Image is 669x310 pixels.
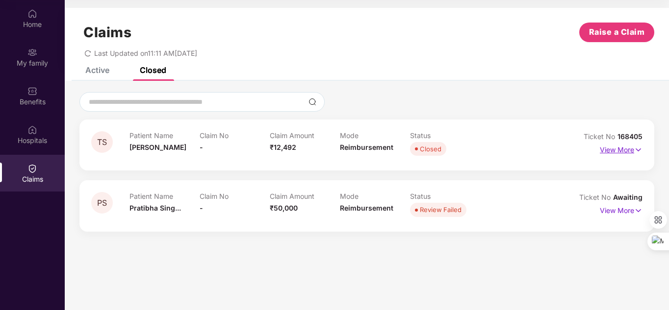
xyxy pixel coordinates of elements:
p: Claim No [200,131,270,140]
img: svg+xml;base64,PHN2ZyB4bWxucz0iaHR0cDovL3d3dy53My5vcmcvMjAwMC9zdmciIHdpZHRoPSIxNyIgaGVpZ2h0PSIxNy... [634,144,643,155]
span: Pratibha Sing... [129,204,181,212]
img: svg+xml;base64,PHN2ZyBpZD0iSG9zcGl0YWxzIiB4bWxucz0iaHR0cDovL3d3dy53My5vcmcvMjAwMC9zdmciIHdpZHRoPS... [27,125,37,135]
p: Status [410,192,480,200]
div: Closed [140,65,166,75]
p: Claim Amount [270,192,340,200]
p: Mode [340,192,410,200]
span: TS [97,138,107,146]
p: Claim Amount [270,131,340,140]
h1: Claims [83,24,131,41]
div: Active [85,65,109,75]
div: Closed [420,144,441,154]
span: - [200,143,203,151]
span: - [200,204,203,212]
span: Reimbursement [340,143,393,151]
span: Raise a Claim [589,26,645,38]
span: Last Updated on 11:11 AM[DATE] [94,49,197,57]
span: redo [84,49,91,57]
p: View More [600,203,643,216]
span: ₹50,000 [270,204,298,212]
p: Claim No [200,192,270,200]
p: Status [410,131,480,140]
span: ₹12,492 [270,143,296,151]
img: svg+xml;base64,PHN2ZyBpZD0iU2VhcmNoLTMyeDMyIiB4bWxucz0iaHR0cDovL3d3dy53My5vcmcvMjAwMC9zdmciIHdpZH... [309,98,316,106]
img: svg+xml;base64,PHN2ZyBpZD0iQ2xhaW0iIHhtbG5zPSJodHRwOi8vd3d3LnczLm9yZy8yMDAwL3N2ZyIgd2lkdGg9IjIwIi... [27,164,37,173]
span: Ticket No [584,132,618,141]
p: Mode [340,131,410,140]
p: Patient Name [129,131,200,140]
p: View More [600,142,643,155]
span: PS [97,199,107,207]
span: 168405 [618,132,643,141]
p: Patient Name [129,192,200,200]
span: Reimbursement [340,204,393,212]
img: svg+xml;base64,PHN2ZyB3aWR0aD0iMjAiIGhlaWdodD0iMjAiIHZpZXdCb3g9IjAgMCAyMCAyMCIgZmlsbD0ibm9uZSIgeG... [27,48,37,57]
span: Ticket No [579,193,613,201]
div: Review Failed [420,205,462,215]
img: svg+xml;base64,PHN2ZyBpZD0iSG9tZSIgeG1sbnM9Imh0dHA6Ly93d3cudzMub3JnLzIwMDAvc3ZnIiB3aWR0aD0iMjAiIG... [27,9,37,19]
img: svg+xml;base64,PHN2ZyBpZD0iQmVuZWZpdHMiIHhtbG5zPSJodHRwOi8vd3d3LnczLm9yZy8yMDAwL3N2ZyIgd2lkdGg9Ij... [27,86,37,96]
img: svg+xml;base64,PHN2ZyB4bWxucz0iaHR0cDovL3d3dy53My5vcmcvMjAwMC9zdmciIHdpZHRoPSIxNyIgaGVpZ2h0PSIxNy... [634,205,643,216]
button: Raise a Claim [579,23,654,42]
span: [PERSON_NAME] [129,143,186,151]
span: Awaiting [613,193,643,201]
